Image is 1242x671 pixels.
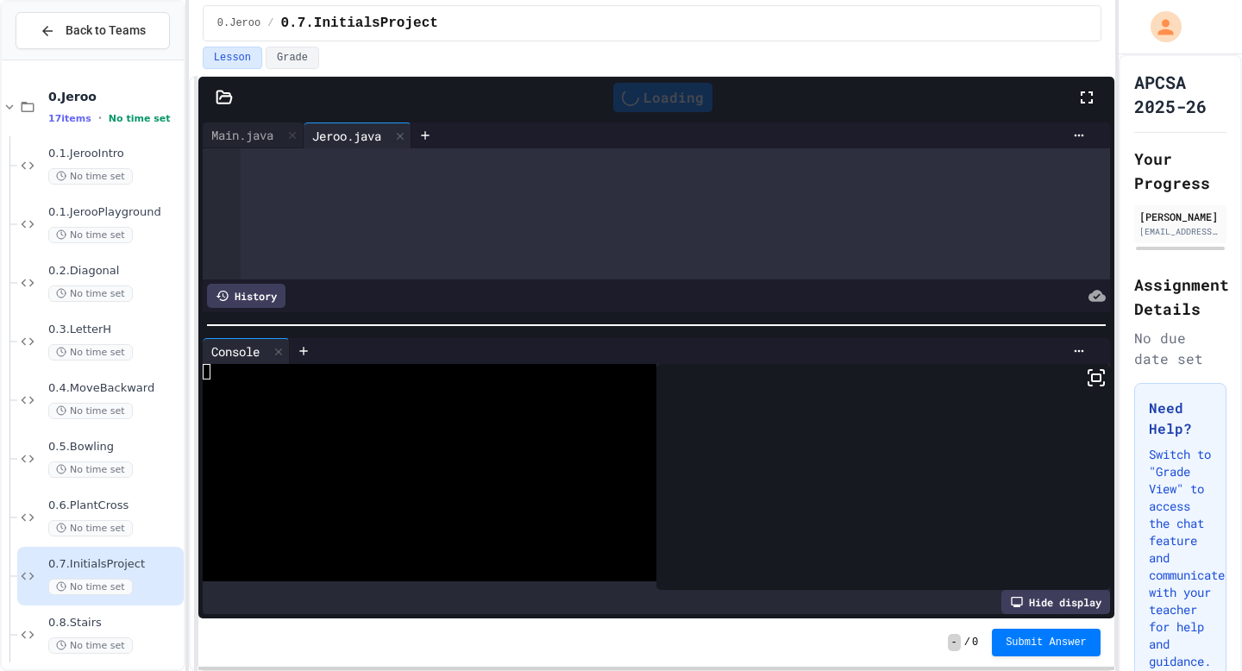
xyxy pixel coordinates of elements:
span: Submit Answer [1006,636,1087,649]
span: 17 items [48,113,91,124]
span: 0 [972,636,978,649]
span: 0.7.InitialsProject [280,13,437,34]
span: No time set [109,113,171,124]
span: 0.Jeroo [48,89,180,104]
div: My Account [1132,7,1186,47]
span: / [267,16,273,30]
h2: Assignment Details [1134,273,1226,321]
span: No time set [48,637,133,654]
span: 0.1.JerooIntro [48,147,180,161]
span: No time set [48,344,133,361]
span: 0.3.LetterH [48,323,180,337]
h3: Need Help? [1149,398,1212,439]
h1: APCSA 2025-26 [1134,70,1226,118]
span: No time set [48,461,133,478]
div: Loading [613,83,712,112]
span: No time set [48,579,133,595]
div: No due date set [1134,328,1226,369]
span: No time set [48,168,133,185]
div: [PERSON_NAME] [1139,209,1221,224]
button: Grade [266,47,319,69]
div: [EMAIL_ADDRESS][DOMAIN_NAME] [1139,225,1221,238]
span: 0.Jeroo [217,16,260,30]
div: Main.java [203,122,304,148]
h2: Your Progress [1134,147,1226,195]
span: / [964,636,970,649]
span: 0.6.PlantCross [48,499,180,513]
span: 0.5.Bowling [48,440,180,455]
span: 0.7.InitialsProject [48,557,180,572]
div: History [207,284,285,308]
span: Back to Teams [66,22,146,40]
div: Jeroo.java [304,127,390,145]
span: No time set [48,520,133,536]
p: Switch to "Grade View" to access the chat feature and communicate with your teacher for help and ... [1149,446,1212,670]
div: Console [203,342,268,361]
span: • [98,111,102,125]
span: No time set [48,403,133,419]
span: 0.4.MoveBackward [48,381,180,396]
div: Jeroo.java [304,122,411,148]
span: - [948,634,961,651]
span: 0.8.Stairs [48,616,180,630]
button: Lesson [203,47,262,69]
div: Console [203,338,290,364]
div: Main.java [203,126,282,144]
span: No time set [48,285,133,302]
button: Back to Teams [16,12,170,49]
div: Hide display [1001,590,1110,614]
span: 0.2.Diagonal [48,264,180,279]
span: No time set [48,227,133,243]
span: 0.1.JerooPlayground [48,205,180,220]
button: Submit Answer [992,629,1101,656]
